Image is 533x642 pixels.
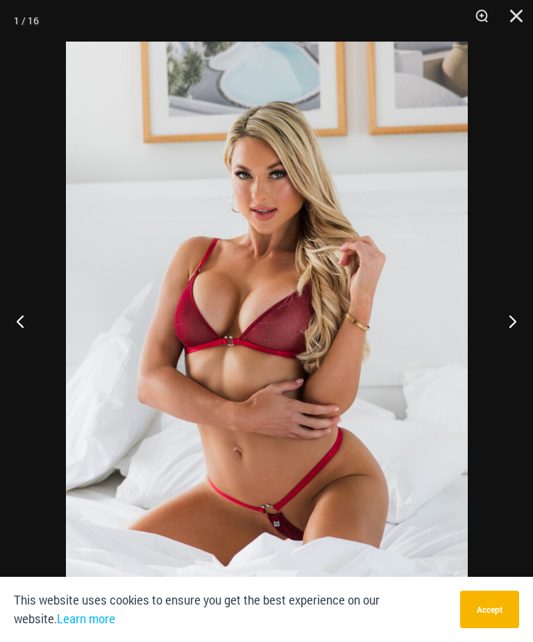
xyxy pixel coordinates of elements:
[14,591,450,628] p: This website uses cookies to ensure you get the best experience on our website.
[481,286,533,356] button: Next
[14,10,39,31] div: 1 / 16
[57,611,115,626] a: Learn more
[460,591,519,628] button: Accept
